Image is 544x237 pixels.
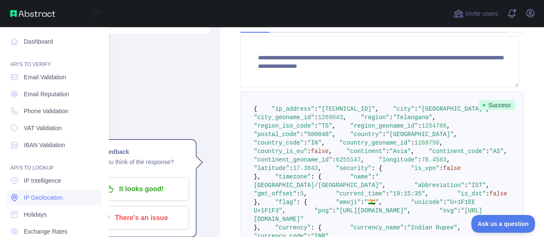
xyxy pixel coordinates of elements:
[371,173,375,180] span: :
[382,182,385,189] span: ,
[422,156,447,163] span: 78.4583
[24,210,47,219] span: Holidays
[422,123,447,129] span: 1254788
[361,199,364,206] span: :
[254,165,289,172] span: "latitude"
[307,139,322,146] span: "IN"
[254,190,297,197] span: "gmt_offset"
[297,199,307,206] span: : {
[393,114,432,121] span: "Telangana"
[468,182,486,189] span: "IST"
[340,139,411,146] span: "country_geoname_id"
[386,131,454,138] span: "[GEOGRAPHIC_DATA]"
[254,106,257,112] span: {
[332,131,336,138] span: ,
[7,103,102,119] a: Phone Validation
[254,114,314,121] span: "city_geoname_id"
[486,190,489,197] span: :
[432,114,436,121] span: ,
[361,156,364,163] span: ,
[7,173,102,188] a: IP Intelligence
[318,123,332,129] span: "TS"
[443,165,461,172] span: false
[293,165,318,172] span: 17.3843
[314,114,318,121] span: :
[314,106,318,112] span: :
[332,207,336,214] span: :
[447,156,450,163] span: ,
[343,114,346,121] span: ,
[24,227,68,236] span: Exchange Rates
[414,106,418,112] span: :
[365,199,379,206] span: "🇮🇳"
[443,199,447,206] span: :
[275,224,311,231] span: "currency"
[439,139,443,146] span: ,
[389,148,411,155] span: "Asia"
[407,207,411,214] span: ,
[318,106,375,112] span: "[TECHNICAL_ID]"
[24,193,63,202] span: IP Geolocation
[479,100,515,110] span: Success
[7,70,102,85] a: Email Validation
[336,207,407,214] span: "[URL][DOMAIN_NAME]"
[275,199,296,206] span: "flag"
[471,215,535,233] iframe: Toggle Customer Support
[300,190,303,197] span: 5
[371,165,382,172] span: : {
[411,165,439,172] span: "is_vpn"
[389,190,425,197] span: "19:15:35"
[346,148,385,155] span: "continent"
[24,73,66,81] span: Email Validation
[379,156,418,163] span: "longitude"
[275,173,311,180] span: "timezone"
[418,106,486,112] span: "[GEOGRAPHIC_DATA]"
[10,10,55,17] img: Abstract API
[304,139,307,146] span: :
[318,165,321,172] span: ,
[282,207,286,214] span: ,
[504,148,507,155] span: ,
[24,176,61,185] span: IP Intelligence
[272,106,314,112] span: "ip_address"
[297,190,300,197] span: :
[254,139,304,146] span: "country_code"
[411,139,414,146] span: :
[24,107,68,115] span: Phone Validation
[289,165,293,172] span: :
[7,154,102,171] div: API'S TO LOOKUP
[7,86,102,102] a: Email Reputation
[404,224,407,231] span: :
[7,137,102,153] a: IBAN Validation
[490,148,504,155] span: "AS"
[7,190,102,205] a: IP Geolocation
[457,190,486,197] span: "is_dst"
[457,224,461,231] span: ,
[350,224,404,231] span: "currency_name"
[304,190,307,197] span: ,
[379,199,382,206] span: ,
[386,190,389,197] span: :
[452,7,500,20] button: Invite users
[361,114,389,121] span: "region"
[465,182,468,189] span: :
[336,165,371,172] span: "security"
[414,182,465,189] span: "abbreviation"
[375,106,379,112] span: ,
[350,173,371,180] span: "name"
[24,90,69,98] span: Email Reputation
[254,148,307,155] span: "country_is_eu"
[382,131,385,138] span: :
[332,156,336,163] span: :
[254,224,261,231] span: },
[24,141,65,149] span: IBAN Validation
[414,139,439,146] span: 1269750
[411,199,443,206] span: "unicode"
[311,173,321,180] span: : {
[318,114,343,121] span: 1269843
[439,165,443,172] span: :
[465,9,498,19] span: Invite users
[350,131,382,138] span: "country"
[254,173,261,180] span: },
[322,139,325,146] span: ,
